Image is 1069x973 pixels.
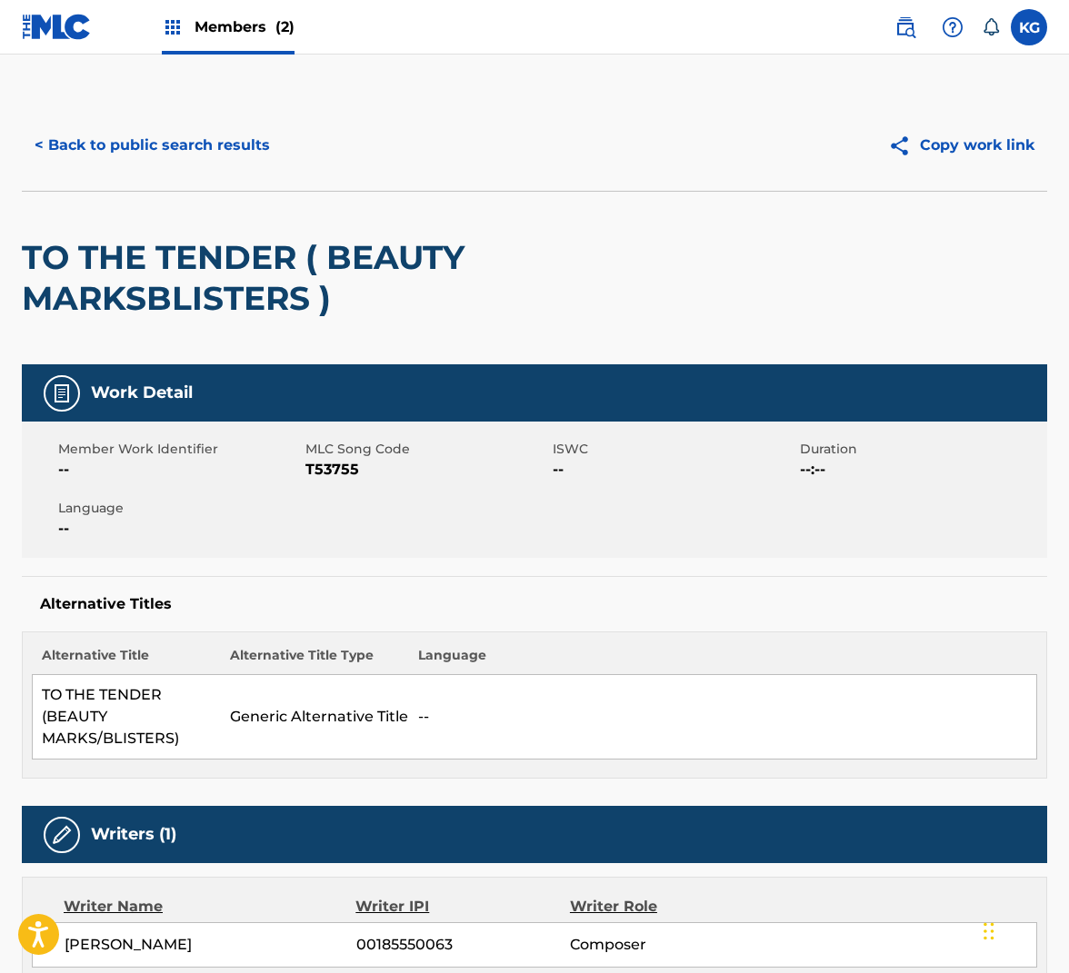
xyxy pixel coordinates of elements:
[51,824,73,846] img: Writers
[22,14,92,40] img: MLC Logo
[162,16,184,38] img: Top Rightsholders
[305,440,548,459] span: MLC Song Code
[1011,9,1047,45] div: User Menu
[553,440,795,459] span: ISWC
[305,459,548,481] span: T53755
[22,123,283,168] button: < Back to public search results
[982,18,1000,36] div: Notifications
[33,646,221,675] th: Alternative Title
[221,646,409,675] th: Alternative Title Type
[800,459,1043,481] span: --:--
[40,595,1029,613] h5: Alternative Titles
[51,382,73,404] img: Work Detail
[875,123,1047,168] button: Copy work link
[275,18,295,35] span: (2)
[409,646,1037,675] th: Language
[91,824,176,845] h5: Writers (1)
[91,382,193,403] h5: Work Detail
[65,934,356,956] span: [PERSON_NAME]
[33,675,221,760] td: TO THE TENDER (BEAUTY MARKS/BLISTERS)
[1018,672,1069,804] iframe: Resource Center
[58,459,301,481] span: --
[570,896,764,918] div: Writer Role
[888,134,920,157] img: Copy work link
[934,9,971,45] div: Help
[22,237,637,319] h2: TO THE TENDER ( BEAUTY MARKSBLISTERS )
[800,440,1043,459] span: Duration
[978,886,1069,973] iframe: Chat Widget
[553,459,795,481] span: --
[58,499,301,518] span: Language
[887,9,924,45] a: Public Search
[221,675,409,760] td: Generic Alternative Title
[355,896,570,918] div: Writer IPI
[58,518,301,540] span: --
[58,440,301,459] span: Member Work Identifier
[409,675,1037,760] td: --
[942,16,964,38] img: help
[984,904,994,958] div: Drag
[64,896,355,918] div: Writer Name
[356,934,570,956] span: 00185550063
[570,934,764,956] span: Composer
[195,16,295,37] span: Members
[894,16,916,38] img: search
